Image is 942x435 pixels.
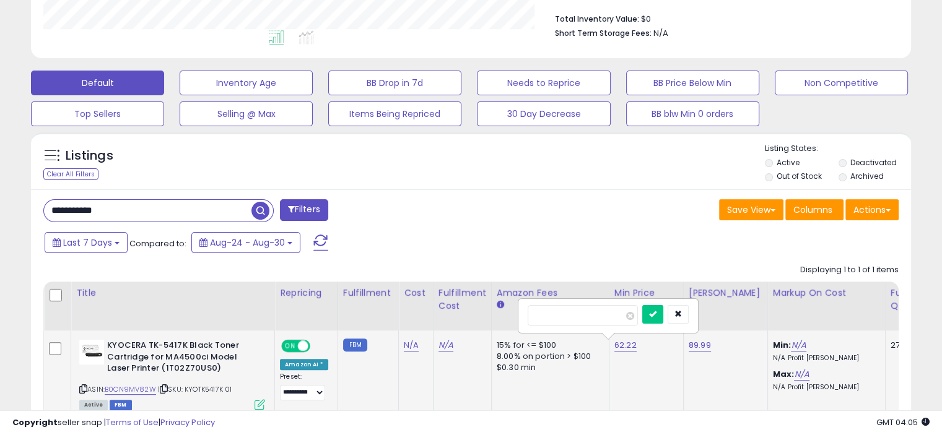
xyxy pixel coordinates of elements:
a: 62.22 [614,339,637,351]
button: Inventory Age [180,71,313,95]
button: Items Being Repriced [328,101,461,126]
span: Compared to: [129,238,186,249]
b: Total Inventory Value: [555,14,639,24]
b: Max: [773,368,795,380]
p: N/A Profit [PERSON_NAME] [773,383,876,392]
label: Out of Stock [777,171,822,181]
div: Preset: [280,373,328,400]
a: N/A [791,339,806,351]
div: Clear All Filters [43,168,98,180]
b: Min: [773,339,792,351]
small: Amazon Fees. [497,299,504,311]
label: Archived [850,171,883,181]
label: Deactivated [850,157,896,168]
li: $0 [555,11,889,25]
a: N/A [438,339,453,351]
button: Non Competitive [775,71,908,95]
button: Aug-24 - Aug-30 [191,232,300,253]
img: 3198+mLWjDL._SL40_.jpg [79,340,104,364]
b: Short Term Storage Fees: [555,28,652,38]
button: Top Sellers [31,101,164,126]
p: Listing States: [765,143,911,155]
h5: Listings [66,147,113,165]
div: Markup on Cost [773,286,880,299]
div: Fulfillment [343,286,393,299]
a: N/A [404,339,419,351]
a: Privacy Policy [160,416,215,428]
div: Fulfillment Cost [438,286,486,312]
button: Filters [280,199,328,221]
span: Last 7 Days [63,236,112,249]
div: Fulfillable Quantity [891,286,933,312]
span: N/A [653,27,668,39]
div: Min Price [614,286,678,299]
button: Actions [845,199,899,220]
span: 2025-09-8 04:05 GMT [876,416,930,428]
button: Last 7 Days [45,232,128,253]
button: BB Drop in 7d [328,71,461,95]
label: Active [777,157,800,168]
strong: Copyright [12,416,58,428]
div: Displaying 1 to 1 of 1 items [800,264,899,276]
p: N/A Profit [PERSON_NAME] [773,354,876,363]
small: FBM [343,338,367,351]
div: seller snap | | [12,417,215,429]
span: OFF [308,341,328,351]
button: Default [31,71,164,95]
button: BB blw Min 0 orders [626,101,759,126]
div: ASIN: [79,340,265,408]
div: Repricing [280,286,333,299]
div: Amazon AI * [280,359,328,370]
div: Title [76,286,269,299]
span: ON [282,341,298,351]
a: N/A [794,368,809,381]
button: 30 Day Decrease [477,101,610,126]
span: All listings currently available for purchase on Amazon [79,400,108,410]
div: 8.00% on portion > $100 [497,351,600,362]
a: Terms of Use [106,416,159,428]
b: KYOCERA TK-5417K Black Toner Cartridge for MA4500ci Model Laser Printer (1T02Z70US0) [107,340,258,377]
th: The percentage added to the cost of goods (COGS) that forms the calculator for Min & Max prices. [767,282,885,330]
a: B0CN9MV82W [105,384,156,395]
button: Save View [719,199,783,220]
button: BB Price Below Min [626,71,759,95]
span: Columns [793,204,832,216]
div: 15% for <= $100 [497,340,600,351]
a: 89.99 [689,339,711,351]
div: Amazon Fees [497,286,604,299]
button: Selling @ Max [180,101,313,126]
div: Cost [404,286,428,299]
div: 27 [891,340,929,351]
div: $0.30 min [497,362,600,373]
button: Needs to Reprice [477,71,610,95]
div: [PERSON_NAME] [689,286,762,299]
span: Aug-24 - Aug-30 [210,236,285,249]
span: FBM [110,400,132,410]
button: Columns [785,199,844,220]
span: | SKU: KYOTK5417K 01 [158,384,232,394]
